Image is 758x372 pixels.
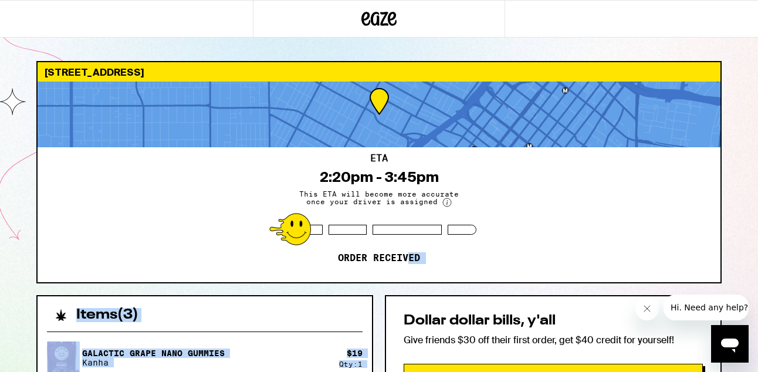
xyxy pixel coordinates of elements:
[76,308,138,322] h2: Items ( 3 )
[404,334,703,346] p: Give friends $30 off their first order, get $40 credit for yourself!
[347,349,363,358] div: $ 19
[711,325,749,363] iframe: Button to launch messaging window
[664,295,749,320] iframe: Message from company
[338,252,420,264] p: Order received
[339,360,363,368] div: Qty: 1
[291,190,467,207] span: This ETA will become more accurate once your driver is assigned
[82,349,225,358] p: Galactic Grape Nano Gummies
[82,358,225,367] p: Kanha
[320,169,439,185] div: 2:20pm - 3:45pm
[38,62,720,82] div: [STREET_ADDRESS]
[370,154,388,163] h2: ETA
[635,297,659,320] iframe: Close message
[404,314,703,328] h2: Dollar dollar bills, y'all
